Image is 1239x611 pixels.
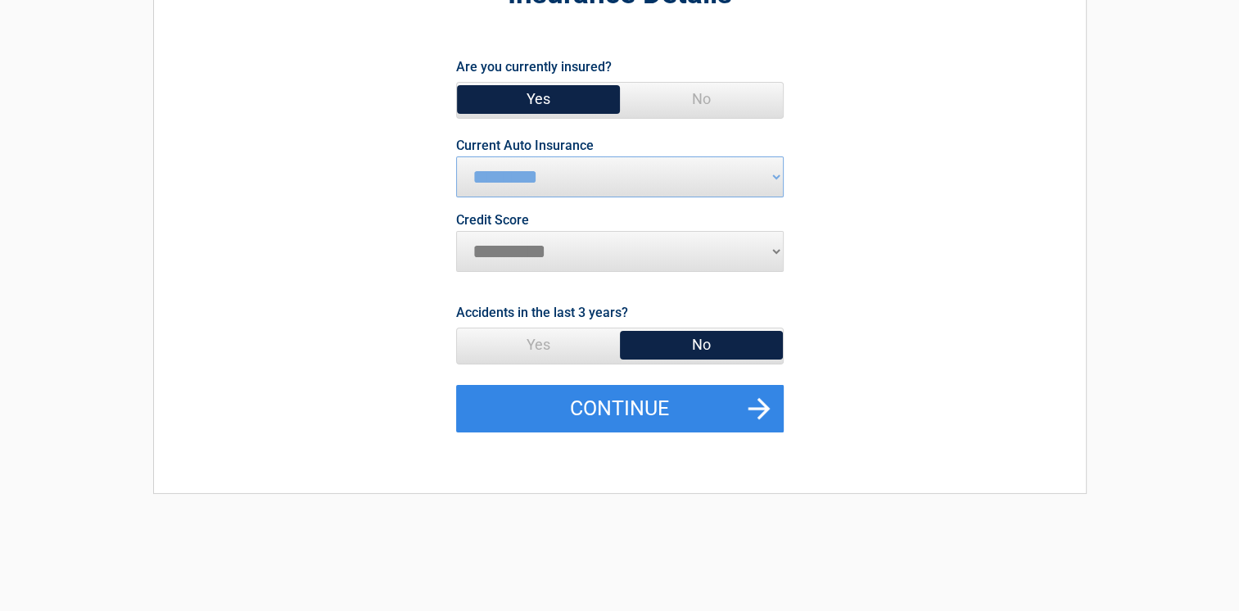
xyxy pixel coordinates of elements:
label: Current Auto Insurance [456,139,594,152]
span: Yes [457,328,620,361]
span: No [620,83,783,115]
span: No [620,328,783,361]
label: Credit Score [456,214,529,227]
button: Continue [456,385,784,432]
span: Yes [457,83,620,115]
label: Are you currently insured? [456,56,612,78]
label: Accidents in the last 3 years? [456,301,628,324]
